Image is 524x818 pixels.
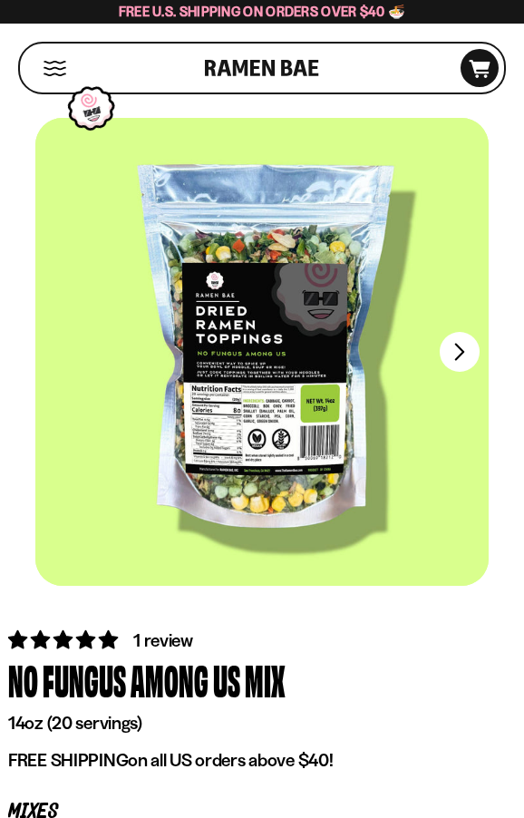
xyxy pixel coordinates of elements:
[213,654,240,707] div: Us
[131,654,209,707] div: Among
[245,654,286,707] div: Mix
[440,332,480,372] button: Next
[8,749,128,771] strong: FREE SHIPPING
[43,654,126,707] div: Fungus
[8,712,516,735] p: 14oz (20 servings)
[8,749,516,772] p: on all US orders above $40!
[8,628,121,651] span: 5.00 stars
[43,61,67,76] button: Mobile Menu Trigger
[119,3,406,20] span: Free U.S. Shipping on Orders over $40 🍜
[8,654,38,707] div: No
[133,629,193,651] span: 1 review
